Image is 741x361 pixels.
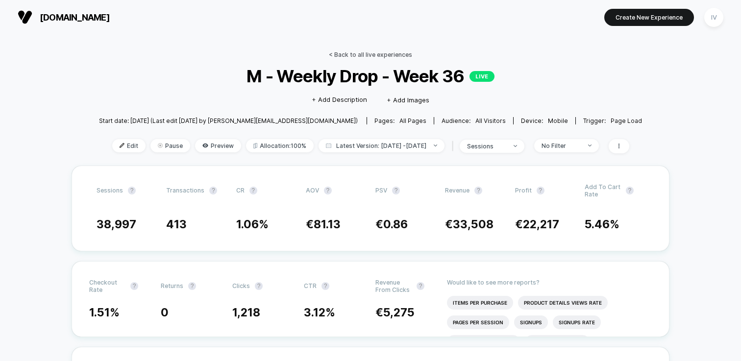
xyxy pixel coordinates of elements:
[306,187,319,194] span: AOV
[626,187,634,194] button: ?
[324,187,332,194] button: ?
[236,217,269,231] span: 1.06 %
[434,144,437,146] img: end
[447,335,520,349] li: Avg Session Duration
[15,9,113,25] button: [DOMAIN_NAME]
[387,96,429,104] span: + Add Images
[112,139,146,152] span: Edit
[150,139,190,152] span: Pause
[306,217,341,231] span: €
[255,282,263,290] button: ?
[585,217,619,231] span: 5.46 %
[97,187,123,194] span: Sessions
[515,187,532,194] span: Profit
[537,187,544,194] button: ?
[321,282,329,290] button: ?
[447,315,509,329] li: Pages Per Session
[329,51,412,58] a: < Back to all live experiences
[246,139,314,152] span: Allocation: 100%
[236,187,245,194] span: CR
[474,187,482,194] button: ?
[475,117,506,124] span: All Visitors
[518,296,608,310] li: Product Details Views Rate
[166,217,187,231] span: 413
[326,143,331,148] img: calendar
[442,117,506,124] div: Audience:
[585,183,621,198] span: Add To Cart Rate
[447,296,513,310] li: Items Per Purchase
[553,315,601,329] li: Signups Rate
[188,282,196,290] button: ?
[604,9,694,26] button: Create New Experience
[542,142,581,149] div: No Filter
[304,306,335,319] span: 3.12 %
[128,187,136,194] button: ?
[704,8,723,27] div: IV
[445,187,469,194] span: Revenue
[232,282,250,289] span: Clicks
[375,217,408,231] span: €
[383,306,415,319] span: 5,275
[166,187,204,194] span: Transactions
[312,95,367,105] span: + Add Description
[209,187,217,194] button: ?
[525,335,590,349] li: Profit Per Session
[120,143,124,148] img: edit
[18,10,32,24] img: Visually logo
[195,139,241,152] span: Preview
[319,139,445,152] span: Latest Version: [DATE] - [DATE]
[583,117,642,124] div: Trigger:
[514,315,548,329] li: Signups
[314,217,341,231] span: 81.13
[548,117,568,124] span: mobile
[375,306,415,319] span: €
[97,217,136,231] span: 38,997
[469,71,494,82] p: LIVE
[249,187,257,194] button: ?
[161,282,183,289] span: Returns
[701,7,726,27] button: IV
[453,217,494,231] span: 33,508
[374,117,426,124] div: Pages:
[523,217,559,231] span: 22,217
[375,187,387,194] span: PSV
[417,282,424,290] button: ?
[232,306,260,319] span: 1,218
[40,12,110,23] span: [DOMAIN_NAME]
[89,279,125,293] span: Checkout Rate
[399,117,426,124] span: all pages
[99,117,358,124] span: Start date: [DATE] (Last edit [DATE] by [PERSON_NAME][EMAIL_ADDRESS][DOMAIN_NAME])
[445,217,494,231] span: €
[89,306,120,319] span: 1.51 %
[588,144,592,146] img: end
[449,139,460,153] span: |
[611,117,642,124] span: Page Load
[392,187,400,194] button: ?
[304,282,317,289] span: CTR
[158,143,163,148] img: end
[513,117,575,124] span: Device:
[515,217,559,231] span: €
[161,306,169,319] span: 0
[375,279,412,293] span: Revenue From Clicks
[383,217,408,231] span: 0.86
[126,66,615,86] span: M - Weekly Drop - Week 36
[447,279,652,286] p: Would like to see more reports?
[253,143,257,148] img: rebalance
[514,145,517,147] img: end
[467,143,506,150] div: sessions
[130,282,138,290] button: ?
